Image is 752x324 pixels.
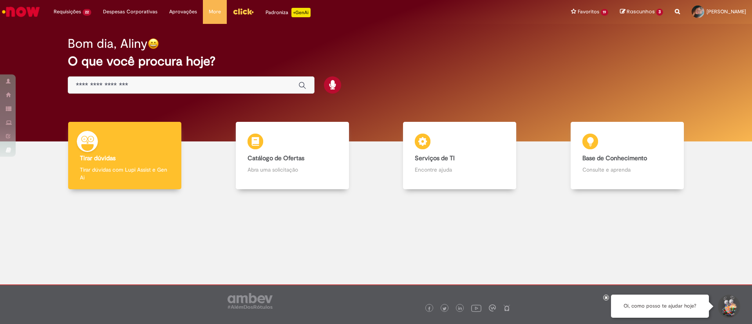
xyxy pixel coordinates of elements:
[376,122,544,190] a: Serviços de TI Encontre ajuda
[248,166,337,174] p: Abra uma solicitação
[80,166,170,181] p: Tirar dúvidas com Lupi Assist e Gen Ai
[291,8,311,17] p: +GenAi
[503,304,510,311] img: logo_footer_naosei.png
[68,37,148,51] h2: Bom dia, Aliny
[80,154,116,162] b: Tirar dúvidas
[458,306,462,311] img: logo_footer_linkedin.png
[620,8,663,16] a: Rascunhos
[489,304,496,311] img: logo_footer_workplace.png
[1,4,41,20] img: ServiceNow
[41,122,209,190] a: Tirar dúvidas Tirar dúvidas com Lupi Assist e Gen Ai
[169,8,197,16] span: Aprovações
[209,122,376,190] a: Catálogo de Ofertas Abra uma solicitação
[68,54,685,68] h2: O que você procura hoje?
[601,9,609,16] span: 19
[578,8,599,16] span: Favoritos
[656,9,663,16] span: 3
[148,38,159,49] img: happy-face.png
[707,8,746,15] span: [PERSON_NAME]
[544,122,711,190] a: Base de Conhecimento Consulte e aprenda
[443,307,446,311] img: logo_footer_twitter.png
[266,8,311,17] div: Padroniza
[83,9,91,16] span: 22
[471,303,481,313] img: logo_footer_youtube.png
[209,8,221,16] span: More
[415,166,504,174] p: Encontre ajuda
[627,8,655,15] span: Rascunhos
[611,295,709,318] div: Oi, como posso te ajudar hoje?
[582,154,647,162] b: Base de Conhecimento
[427,307,431,311] img: logo_footer_facebook.png
[248,154,304,162] b: Catálogo de Ofertas
[54,8,81,16] span: Requisições
[415,154,455,162] b: Serviços de TI
[582,166,672,174] p: Consulte e aprenda
[228,293,273,309] img: logo_footer_ambev_rotulo_gray.png
[103,8,157,16] span: Despesas Corporativas
[717,295,740,318] button: Iniciar Conversa de Suporte
[233,5,254,17] img: click_logo_yellow_360x200.png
